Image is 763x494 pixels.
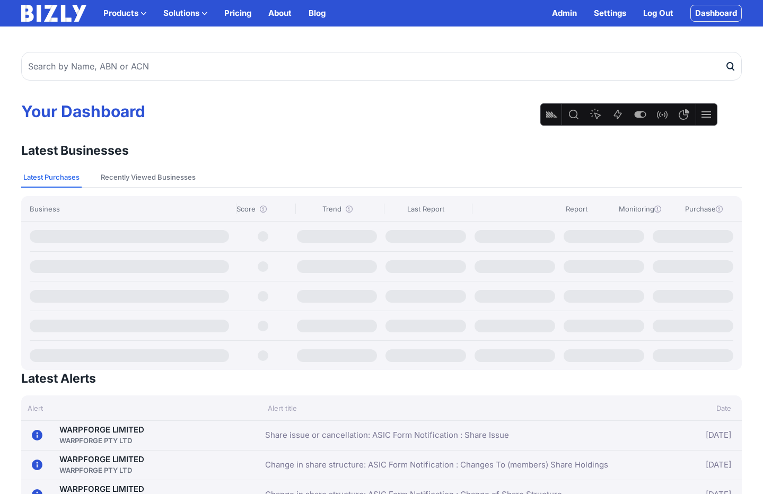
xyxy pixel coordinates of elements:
[615,455,731,475] div: [DATE]
[268,7,292,20] a: About
[309,7,326,20] a: Blog
[594,7,626,20] a: Settings
[163,7,207,20] button: Solutions
[59,454,144,475] a: WARPFORGE LIMITEDWARPFORGE PTY LTD
[21,167,742,188] nav: Tabs
[265,429,509,442] a: Share issue or cancellation: ASIC Form Notification : Share Issue
[690,5,742,22] a: Dashboard
[59,435,144,446] div: WARPFORGE PTY LTD
[21,142,129,159] h3: Latest Businesses
[615,425,731,446] div: [DATE]
[21,167,82,188] button: Latest Purchases
[30,204,232,214] div: Business
[610,204,670,214] div: Monitoring
[295,204,380,214] div: Trend
[21,102,742,121] h1: Your Dashboard
[21,52,742,81] input: Search by Name, ABN or ACN
[236,204,291,214] div: Score
[261,403,622,413] div: Alert title
[265,458,608,471] a: Change in share structure: ASIC Form Notification : Changes To (members) Share Holdings
[21,370,96,387] h3: Latest Alerts
[622,403,742,413] div: Date
[552,7,577,20] a: Admin
[59,465,144,475] div: WARPFORGE PTY LTD
[547,204,606,214] div: Report
[384,204,468,214] div: Last Report
[21,403,261,413] div: Alert
[59,425,144,446] a: WARPFORGE LIMITEDWARPFORGE PTY LTD
[99,167,198,188] button: Recently Viewed Businesses
[643,7,673,20] a: Log Out
[224,7,251,20] a: Pricing
[103,7,146,20] button: Products
[674,204,733,214] div: Purchase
